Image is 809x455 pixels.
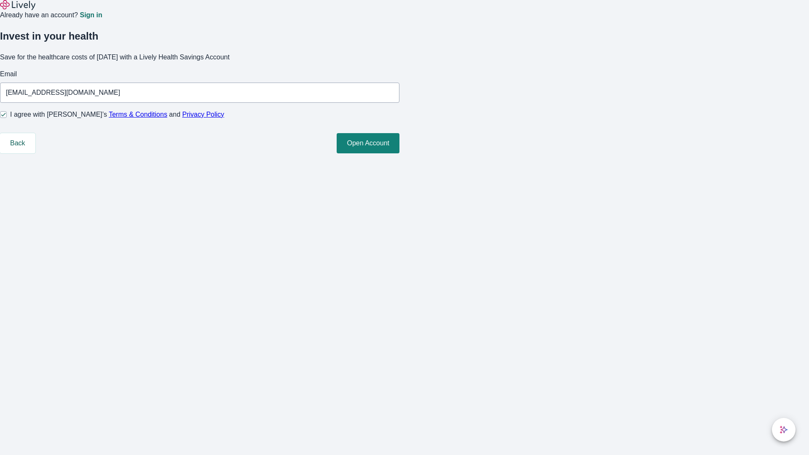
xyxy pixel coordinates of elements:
button: Open Account [337,133,399,153]
a: Privacy Policy [182,111,225,118]
svg: Lively AI Assistant [780,426,788,434]
a: Sign in [80,12,102,19]
span: I agree with [PERSON_NAME]’s and [10,110,224,120]
a: Terms & Conditions [109,111,167,118]
button: chat [772,418,796,442]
